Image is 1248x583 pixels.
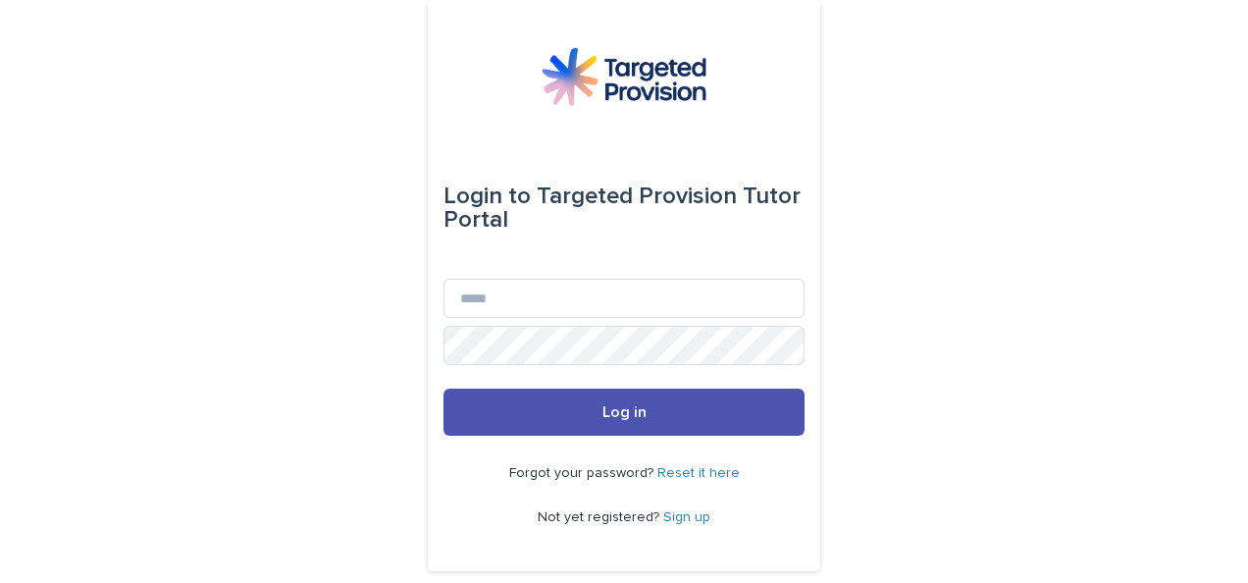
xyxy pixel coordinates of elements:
button: Log in [443,389,805,436]
a: Sign up [663,510,710,524]
span: Log in [602,404,647,420]
img: M5nRWzHhSzIhMunXDL62 [542,47,706,106]
span: Login to [443,185,531,208]
div: Targeted Provision Tutor Portal [443,169,805,247]
span: Not yet registered? [538,510,663,524]
span: Forgot your password? [509,466,657,480]
a: Reset it here [657,466,740,480]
